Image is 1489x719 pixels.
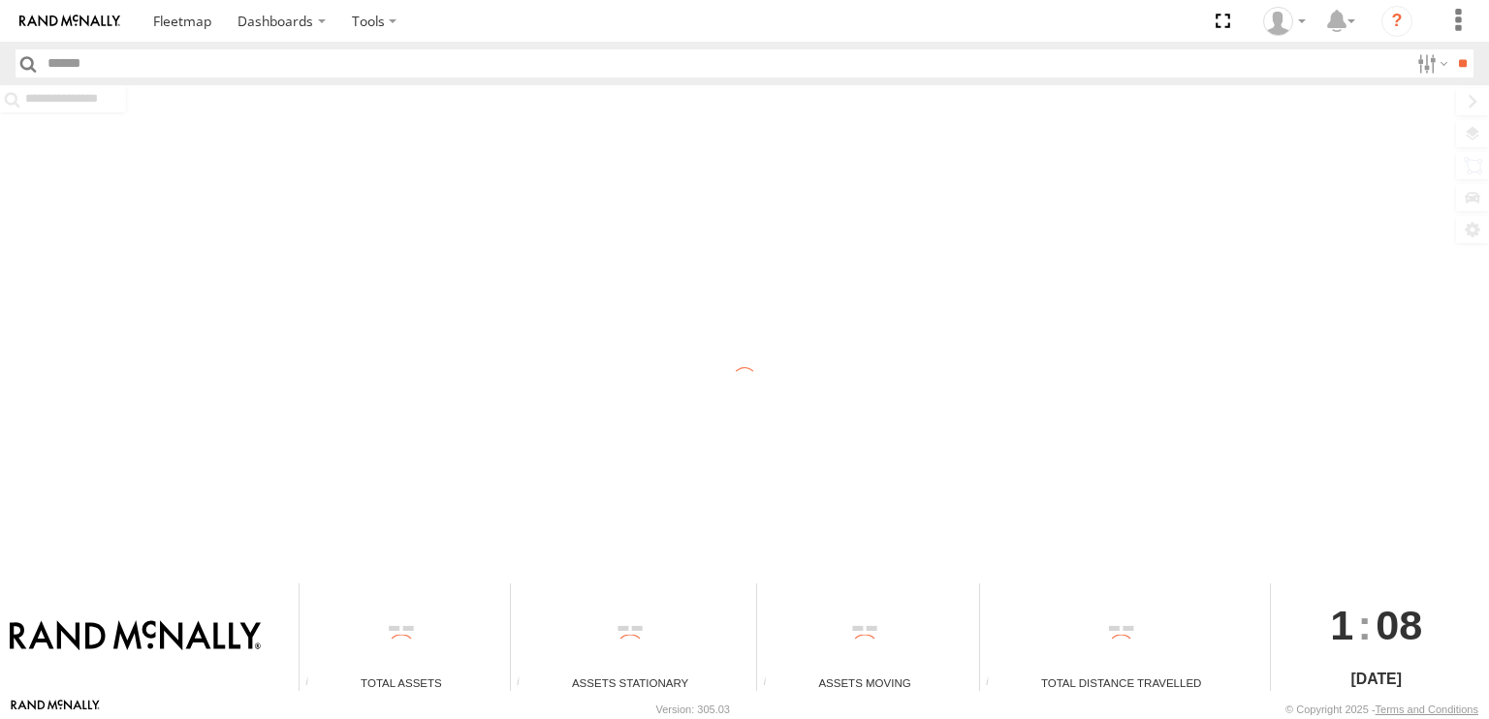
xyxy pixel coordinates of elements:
[511,674,749,691] div: Assets Stationary
[300,676,329,691] div: Total number of Enabled Assets
[757,676,786,691] div: Total number of assets current in transit.
[300,674,503,691] div: Total Assets
[11,700,100,719] a: Visit our Website
[1256,7,1313,36] div: Valeo Dash
[656,703,730,715] div: Version: 305.03
[1285,703,1478,715] div: © Copyright 2025 -
[1271,668,1482,691] div: [DATE]
[1381,6,1412,37] i: ?
[980,676,1009,691] div: Total distance travelled by all assets within specified date range and applied filters
[1330,583,1353,667] span: 1
[10,620,261,653] img: Rand McNally
[757,674,971,691] div: Assets Moving
[1410,49,1451,78] label: Search Filter Options
[19,15,120,28] img: rand-logo.svg
[1271,583,1482,667] div: :
[511,676,540,691] div: Total number of assets current stationary.
[980,674,1263,691] div: Total Distance Travelled
[1376,583,1422,667] span: 08
[1376,703,1478,715] a: Terms and Conditions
